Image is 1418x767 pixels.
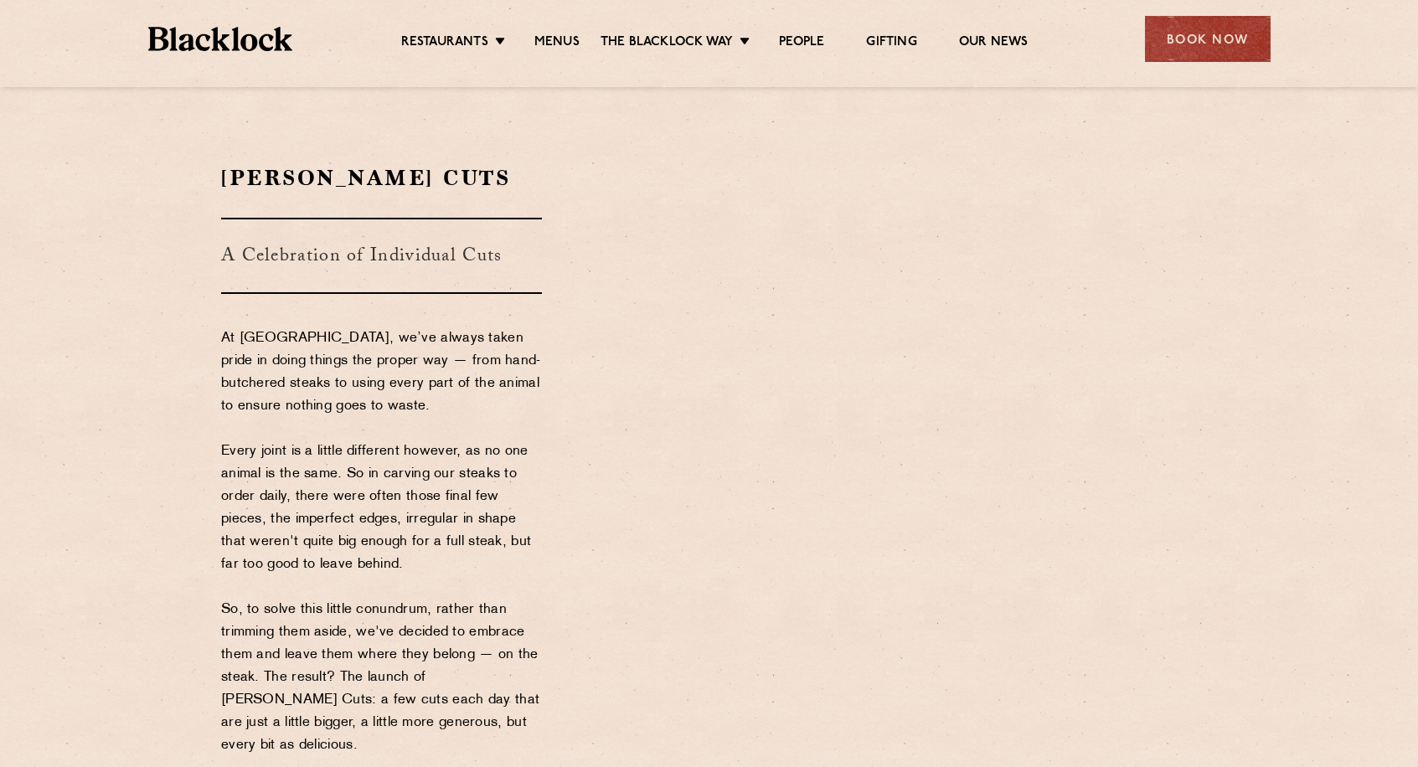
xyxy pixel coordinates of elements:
[866,34,916,53] a: Gifting
[221,327,542,757] p: At [GEOGRAPHIC_DATA], we’ve always taken pride in doing things the proper way — from hand-butcher...
[148,27,293,51] img: BL_Textured_Logo-footer-cropped.svg
[534,34,580,53] a: Menus
[959,34,1029,53] a: Our News
[221,218,542,294] h3: A Celebration of Individual Cuts
[779,34,824,53] a: People
[601,34,733,53] a: The Blacklock Way
[1145,16,1271,62] div: Book Now
[221,163,542,193] h2: [PERSON_NAME] Cuts
[401,34,488,53] a: Restaurants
